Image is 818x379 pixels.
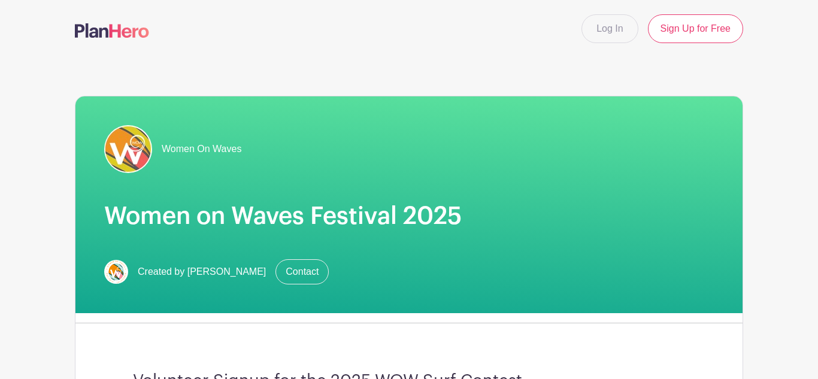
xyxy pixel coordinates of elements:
a: Contact [275,259,329,284]
a: Sign Up for Free [648,14,743,43]
img: Screenshot%202025-06-15%20at%209.03.41%E2%80%AFPM.png [104,260,128,284]
a: Log In [581,14,638,43]
span: Women On Waves [162,142,241,156]
img: Messages%20Image(1745056895)%202.JPEG [104,125,152,173]
img: logo-507f7623f17ff9eddc593b1ce0a138ce2505c220e1c5a4e2b4648c50719b7d32.svg [75,23,149,38]
h1: Women on Waves Festival 2025 [104,202,714,231]
span: Created by [PERSON_NAME] [138,265,266,279]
